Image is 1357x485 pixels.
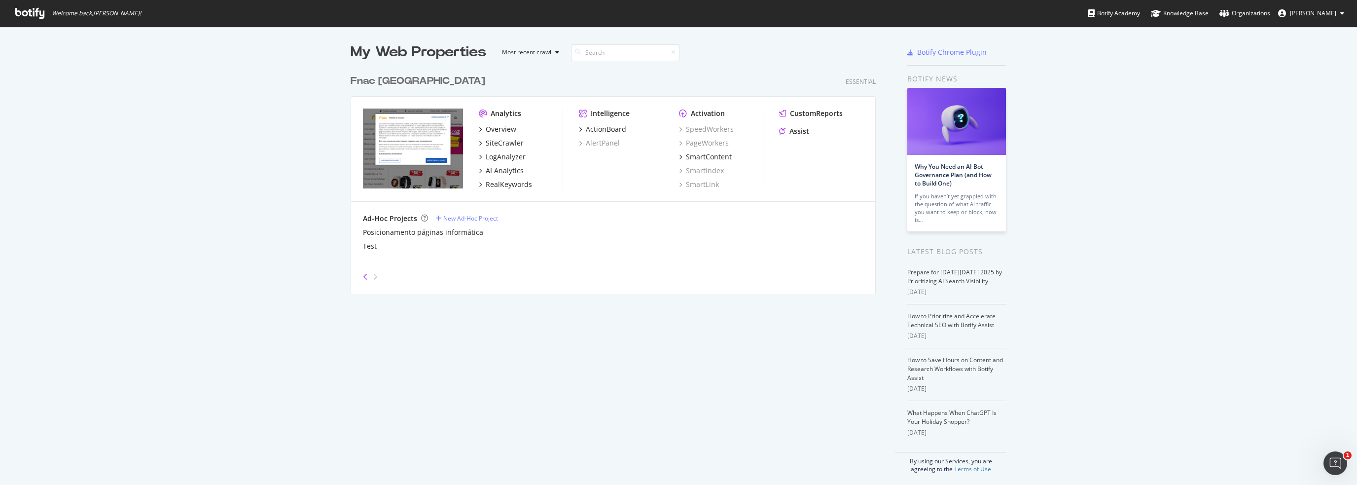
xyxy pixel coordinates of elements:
[1344,451,1352,459] span: 1
[1088,8,1140,18] div: Botify Academy
[491,109,521,118] div: Analytics
[907,428,1006,437] div: [DATE]
[436,214,498,223] a: New Ad-Hoc Project
[591,109,630,118] div: Intelligence
[479,166,524,176] a: AI Analytics
[52,9,141,17] span: Welcome back, [PERSON_NAME] !
[351,42,486,62] div: My Web Properties
[907,312,996,329] a: How to Prioritize and Accelerate Technical SEO with Botify Assist
[351,74,489,88] a: Fnac [GEOGRAPHIC_DATA]
[679,152,732,162] a: SmartContent
[790,109,843,118] div: CustomReports
[846,77,876,86] div: Essential
[351,62,884,294] div: grid
[895,452,1006,473] div: By using our Services, you are agreeing to the
[907,384,1006,393] div: [DATE]
[679,180,719,189] a: SmartLink
[1323,451,1347,475] iframe: Intercom live chat
[907,356,1003,382] a: How to Save Hours on Content and Research Workflows with Botify Assist
[363,109,463,188] img: www.fnac.pt
[779,109,843,118] a: CustomReports
[479,124,516,134] a: Overview
[486,124,516,134] div: Overview
[691,109,725,118] div: Activation
[789,126,809,136] div: Assist
[779,126,809,136] a: Assist
[907,74,1006,84] div: Botify news
[363,214,417,224] div: Ad-Hoc Projects
[579,124,626,134] a: ActionBoard
[486,166,524,176] div: AI Analytics
[351,74,485,88] div: Fnac [GEOGRAPHIC_DATA]
[479,138,524,148] a: SiteCrawler
[907,288,1006,297] div: [DATE]
[1151,8,1209,18] div: Knowledge Base
[359,269,372,285] div: angle-left
[907,246,1006,257] div: Latest Blog Posts
[915,192,999,224] div: If you haven’t yet grappled with the question of what AI traffic you want to keep or block, now is…
[502,49,551,55] div: Most recent crawl
[494,44,563,60] button: Most recent crawl
[479,152,526,162] a: LogAnalyzer
[586,124,626,134] div: ActionBoard
[679,166,724,176] a: SmartIndex
[486,180,532,189] div: RealKeywords
[571,44,679,61] input: Search
[479,180,532,189] a: RealKeywords
[915,162,992,187] a: Why You Need an AI Bot Governance Plan (and How to Build One)
[907,332,1006,340] div: [DATE]
[679,138,729,148] a: PageWorkers
[443,214,498,223] div: New Ad-Hoc Project
[486,138,524,148] div: SiteCrawler
[1219,8,1270,18] div: Organizations
[486,152,526,162] div: LogAnalyzer
[907,88,1006,155] img: Why You Need an AI Bot Governance Plan (and How to Build One)
[679,124,734,134] a: SpeedWorkers
[686,152,732,162] div: SmartContent
[579,138,620,148] a: AlertPanel
[907,47,987,57] a: Botify Chrome Plugin
[372,272,379,282] div: angle-right
[363,241,377,251] a: Test
[954,465,991,473] a: Terms of Use
[917,47,987,57] div: Botify Chrome Plugin
[1270,5,1352,21] button: [PERSON_NAME]
[363,227,483,237] a: Posicionamento páginas informática
[907,409,997,426] a: What Happens When ChatGPT Is Your Holiday Shopper?
[1290,9,1336,17] span: Jonas Correia
[907,268,1002,285] a: Prepare for [DATE][DATE] 2025 by Prioritizing AI Search Visibility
